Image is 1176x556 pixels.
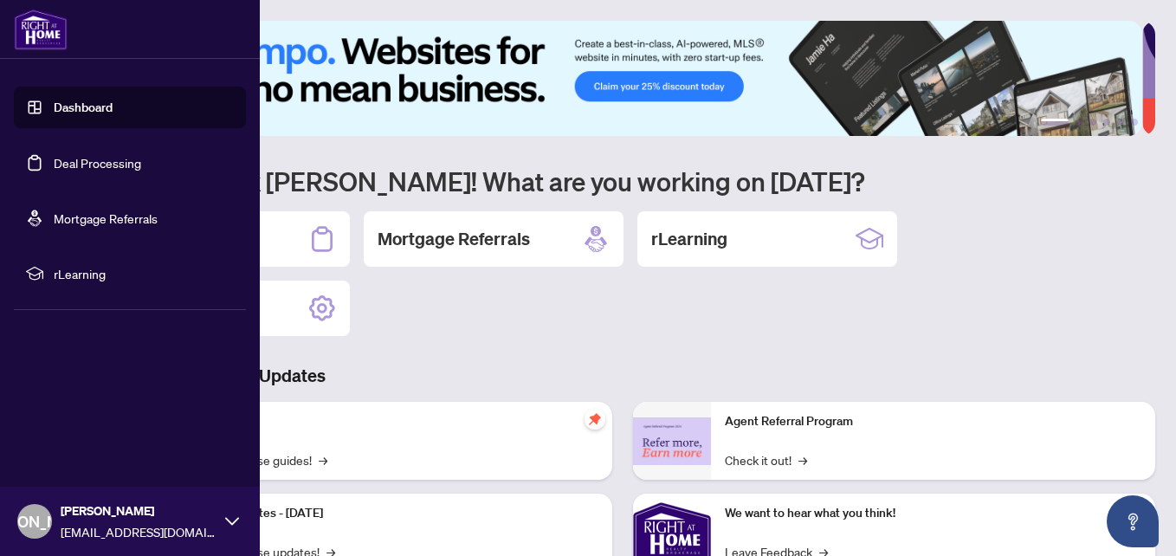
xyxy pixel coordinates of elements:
[1089,119,1096,126] button: 3
[725,412,1141,431] p: Agent Referral Program
[1041,119,1069,126] button: 1
[725,450,807,469] a: Check it out!→
[54,155,141,171] a: Deal Processing
[90,364,1155,388] h3: Brokerage & Industry Updates
[61,522,216,541] span: [EMAIL_ADDRESS][DOMAIN_NAME]
[585,409,605,430] span: pushpin
[633,417,711,465] img: Agent Referral Program
[182,412,598,431] p: Self-Help
[54,210,158,226] a: Mortgage Referrals
[798,450,807,469] span: →
[14,9,68,50] img: logo
[319,450,327,469] span: →
[61,501,216,520] span: [PERSON_NAME]
[378,227,530,251] h2: Mortgage Referrals
[1107,495,1159,547] button: Open asap
[90,21,1142,136] img: Slide 0
[1076,119,1082,126] button: 2
[54,100,113,115] a: Dashboard
[725,504,1141,523] p: We want to hear what you think!
[182,504,598,523] p: Platform Updates - [DATE]
[1131,119,1138,126] button: 6
[54,264,234,283] span: rLearning
[651,227,727,251] h2: rLearning
[1117,119,1124,126] button: 5
[90,165,1155,197] h1: Welcome back [PERSON_NAME]! What are you working on [DATE]?
[1103,119,1110,126] button: 4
